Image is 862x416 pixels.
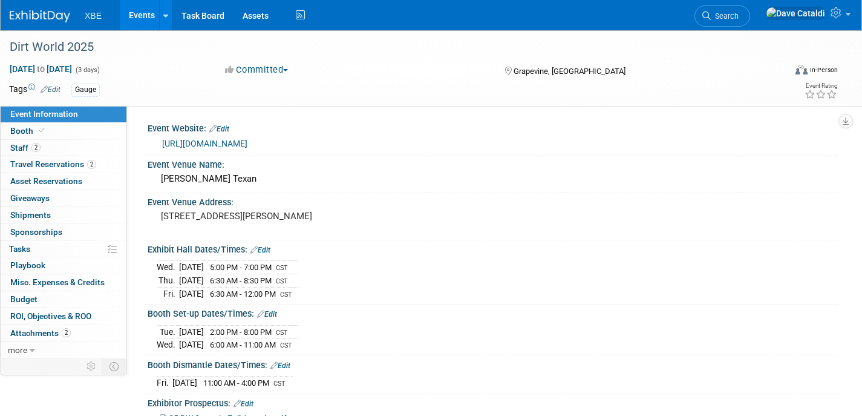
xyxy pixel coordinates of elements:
span: to [35,64,47,74]
div: Event Website: [148,119,838,135]
a: Edit [209,125,229,133]
img: Format-Inperson.png [795,65,808,74]
a: Search [694,5,750,27]
span: 11:00 AM - 4:00 PM [203,378,269,388]
span: 5:00 PM - 7:00 PM [210,263,272,272]
td: Personalize Event Tab Strip [81,358,102,374]
span: Grapevine, [GEOGRAPHIC_DATA] [514,67,625,76]
span: Event Information [10,109,78,119]
a: Playbook [1,257,126,274]
div: Event Venue Address: [148,193,838,208]
span: more [8,345,27,355]
td: [DATE] [179,287,204,300]
span: CST [280,342,292,349]
td: [DATE] [179,325,204,338]
td: Toggle Event Tabs [102,358,127,374]
a: Shipments [1,207,126,223]
span: Asset Reservations [10,176,82,186]
span: 2 [31,143,41,152]
td: [DATE] [179,261,204,274]
td: Tags [9,83,60,97]
span: 2:00 PM - 8:00 PM [210,328,272,337]
span: CST [276,264,288,272]
a: Edit [233,400,253,408]
span: Staff [10,143,41,153]
span: CST [280,291,292,299]
a: ROI, Objectives & ROO [1,308,126,325]
span: 6:30 AM - 12:00 PM [210,289,276,299]
a: Staff2 [1,140,126,156]
span: Attachments [10,328,71,338]
span: [DATE] [DATE] [9,64,73,74]
i: Booth reservation complete [39,127,45,134]
span: Search [711,12,739,21]
a: Asset Reservations [1,173,126,190]
td: Wed. [157,261,179,274]
div: Event Rating [805,83,837,89]
span: Travel Reservations [10,159,96,169]
a: Travel Reservations2 [1,156,126,173]
td: Fri. [157,377,172,389]
a: Budget [1,291,126,308]
a: Edit [270,362,290,370]
td: [DATE] [179,338,204,351]
a: Booth [1,123,126,139]
div: In-Person [809,65,838,74]
td: Fri. [157,287,179,300]
td: [DATE] [172,377,197,389]
td: Tue. [157,325,179,338]
span: 6:00 AM - 11:00 AM [210,340,276,349]
span: Sponsorships [10,227,62,237]
div: Exhibit Hall Dates/Times: [148,240,838,256]
a: more [1,342,126,358]
a: Giveaways [1,190,126,206]
span: 2 [62,328,71,337]
span: ROI, Objectives & ROO [10,311,91,321]
div: Booth Set-up Dates/Times: [148,305,838,320]
span: 2 [87,160,96,169]
span: Shipments [10,210,51,220]
div: Event Format [715,63,838,81]
span: CST [276,329,288,337]
a: Tasks [1,241,126,257]
div: [PERSON_NAME] Texan [157,170,829,188]
a: Event Information [1,106,126,122]
span: Tasks [9,244,30,254]
div: Dirt World 2025 [5,36,767,58]
div: Booth Dismantle Dates/Times: [148,356,838,372]
span: CST [276,277,288,285]
a: Misc. Expenses & Credits [1,274,126,291]
div: Event Venue Name: [148,156,838,171]
div: Gauge [71,84,100,96]
div: Exhibitor Prospectus: [148,394,838,410]
span: Misc. Expenses & Credits [10,277,105,287]
td: [DATE] [179,274,204,288]
a: Edit [250,246,270,254]
a: Sponsorships [1,224,126,240]
pre: [STREET_ADDRESS][PERSON_NAME] [161,211,422,222]
button: Committed [221,64,293,76]
img: ExhibitDay [10,10,70,22]
a: Edit [257,310,277,319]
td: Wed. [157,338,179,351]
span: (3 days) [74,66,100,74]
a: Attachments2 [1,325,126,342]
span: Giveaways [10,193,50,203]
span: Budget [10,294,38,304]
span: XBE [85,11,102,21]
span: Playbook [10,260,45,270]
img: Dave Cataldi [766,7,826,20]
a: [URL][DOMAIN_NAME] [162,139,247,148]
span: Booth [10,126,47,136]
span: CST [273,380,286,388]
td: Thu. [157,274,179,288]
span: 6:30 AM - 8:30 PM [210,276,272,285]
a: Edit [41,85,60,94]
